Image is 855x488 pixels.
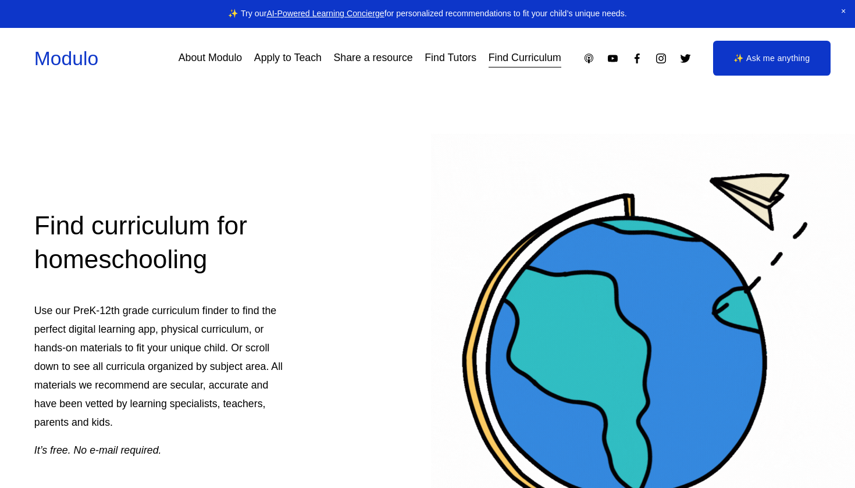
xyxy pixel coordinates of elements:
a: Instagram [655,52,667,65]
a: Modulo [34,48,98,69]
a: Share a resource [334,48,413,69]
p: Use our PreK-12th grade curriculum finder to find the perfect digital learning app, physical curr... [34,302,292,432]
em: It’s free. No e-mail required. [34,444,162,456]
a: AI-Powered Learning Concierge [266,9,384,18]
a: ✨ Ask me anything [713,41,831,76]
a: About Modulo [179,48,243,69]
a: Apply to Teach [254,48,322,69]
h2: Find curriculum for homeschooling [34,209,292,276]
a: Facebook [631,52,643,65]
a: YouTube [607,52,619,65]
a: Find Curriculum [489,48,561,69]
a: Find Tutors [425,48,476,69]
a: Apple Podcasts [583,52,595,65]
a: Twitter [679,52,692,65]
